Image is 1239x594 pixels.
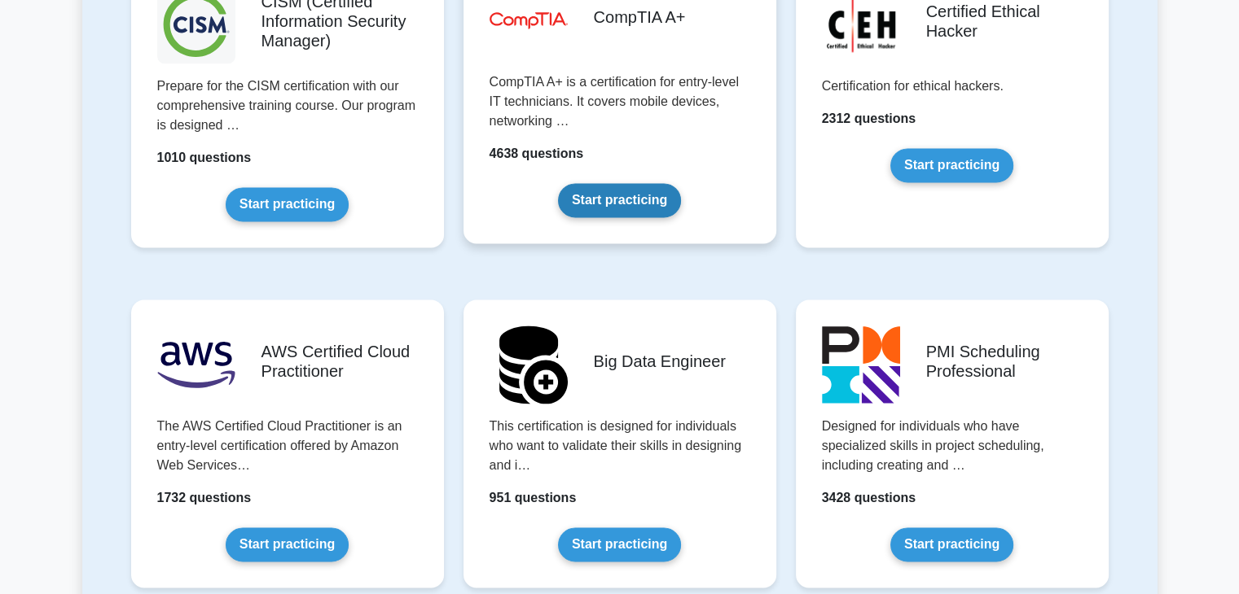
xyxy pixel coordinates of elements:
[226,187,349,221] a: Start practicing
[890,527,1013,561] a: Start practicing
[890,148,1013,182] a: Start practicing
[558,527,681,561] a: Start practicing
[226,527,349,561] a: Start practicing
[558,183,681,217] a: Start practicing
